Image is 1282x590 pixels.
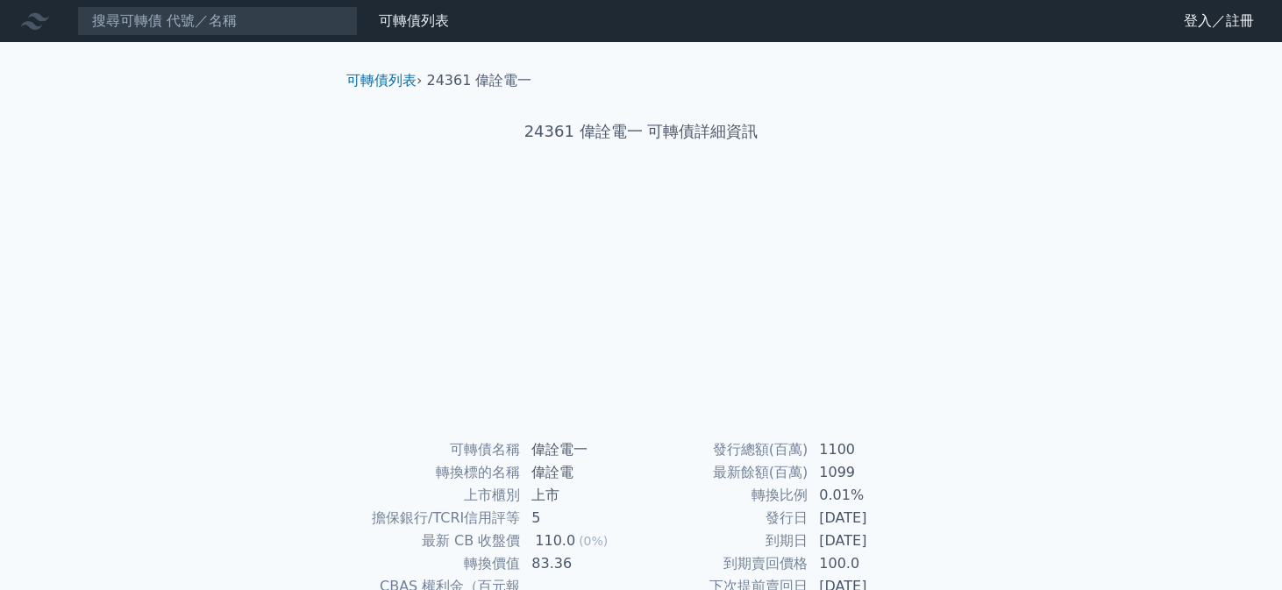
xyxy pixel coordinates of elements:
[77,6,358,36] input: 搜尋可轉債 代號／名稱
[641,438,808,461] td: 發行總額(百萬)
[353,507,521,530] td: 擔保銀行/TCRI信用評等
[332,119,950,144] h1: 24361 偉詮電一 可轉債詳細資訊
[1170,7,1268,35] a: 登入／註冊
[521,461,641,484] td: 偉詮電
[353,461,521,484] td: 轉換標的名稱
[353,484,521,507] td: 上市櫃別
[808,507,929,530] td: [DATE]
[579,534,608,548] span: (0%)
[353,552,521,575] td: 轉換價值
[808,530,929,552] td: [DATE]
[641,507,808,530] td: 發行日
[521,552,641,575] td: 83.36
[641,461,808,484] td: 最新餘額(百萬)
[346,70,422,91] li: ›
[346,72,417,89] a: 可轉債列表
[808,461,929,484] td: 1099
[521,507,641,530] td: 5
[353,530,521,552] td: 最新 CB 收盤價
[521,438,641,461] td: 偉詮電一
[808,438,929,461] td: 1100
[353,438,521,461] td: 可轉債名稱
[641,530,808,552] td: 到期日
[531,530,579,551] div: 110.0
[379,12,449,29] a: 可轉債列表
[808,552,929,575] td: 100.0
[521,484,641,507] td: 上市
[641,552,808,575] td: 到期賣回價格
[641,484,808,507] td: 轉換比例
[808,484,929,507] td: 0.01%
[427,70,532,91] li: 24361 偉詮電一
